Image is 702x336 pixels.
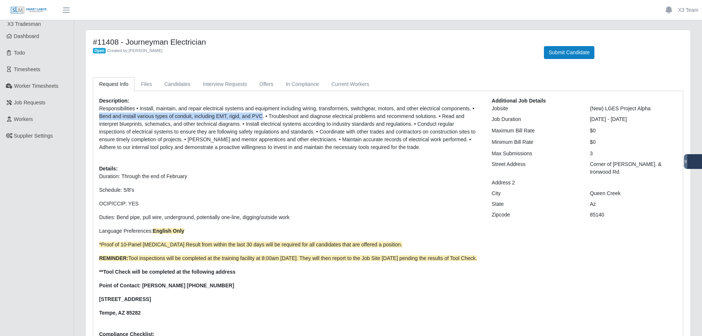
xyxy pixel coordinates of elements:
span: X3 Tradesman [7,21,41,27]
img: SLM Logo [10,6,47,14]
p: Responsibilities • Install, maintain, and repair electrical systems and equipment including wirin... [99,105,481,151]
strong: English Only [153,228,185,234]
div: 3 [584,150,682,157]
strong: Point of Contact: [PERSON_NAME] [PHONE_NUMBER] [99,283,234,288]
a: Offers [253,77,280,91]
strong: Tempe, AZ 85282 [99,310,141,316]
span: Supplier Settings [14,133,53,139]
strong: **Tool Check will be completed at the following address [99,269,235,275]
div: Az [584,200,682,208]
span: Created by [PERSON_NAME] [107,48,163,53]
a: Request Info [93,77,135,91]
div: Street Address [486,160,584,176]
b: Details: [99,166,118,172]
div: City [486,190,584,197]
a: Files [135,77,158,91]
p: Duties: Bend pipe, pull wire, underground, potentially one-line, digging/outside work [99,214,481,221]
a: X3 Team [678,6,698,14]
div: Zipcode [486,211,584,219]
p: Schedule: 5/8's [99,186,481,194]
b: Description: [99,98,129,104]
div: Corner of [PERSON_NAME]. & Ironwood Rd. [584,160,682,176]
p: Duration: Through the end of February [99,173,481,180]
strong: REMINDER: [99,255,128,261]
span: Workers [14,116,33,122]
span: Job Requests [14,100,46,105]
div: Maximum Bill Rate [486,127,584,135]
div: $0 [584,138,682,146]
span: Tool inspections will be completed at the training facility at 8:00am [DATE]. They will then repo... [99,255,477,261]
span: Todo [14,50,25,56]
span: Dashboard [14,33,39,39]
div: Max Submissions [486,150,584,157]
div: (New) LGES Project Alpha [584,105,682,112]
button: Submit Candidate [544,46,594,59]
div: $0 [584,127,682,135]
div: Minimum Bill Rate [486,138,584,146]
span: Worker Timesheets [14,83,58,89]
a: Candidates [158,77,197,91]
div: [DATE] - [DATE] [584,115,682,123]
strong: [STREET_ADDRESS] [99,296,151,302]
a: In Compliance [280,77,325,91]
a: Interview Requests [197,77,253,91]
div: Queen Creek [584,190,682,197]
p: OCIP/CCIP: YES [99,200,481,208]
h4: #11408 - Journeyman Electrician [93,37,533,46]
div: Address 2 [486,179,584,187]
a: Current Workers [325,77,375,91]
div: State [486,200,584,208]
div: 85140 [584,211,682,219]
div: Job Duration [486,115,584,123]
div: Jobsite [486,105,584,112]
p: Language Preferences: [99,227,481,235]
span: Open [93,48,106,54]
span: *Proof of 10-Panel [MEDICAL_DATA] Result from within the last 30 days will be required for all ca... [99,242,402,247]
span: Timesheets [14,66,41,72]
b: Additional Job Details [492,98,546,104]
